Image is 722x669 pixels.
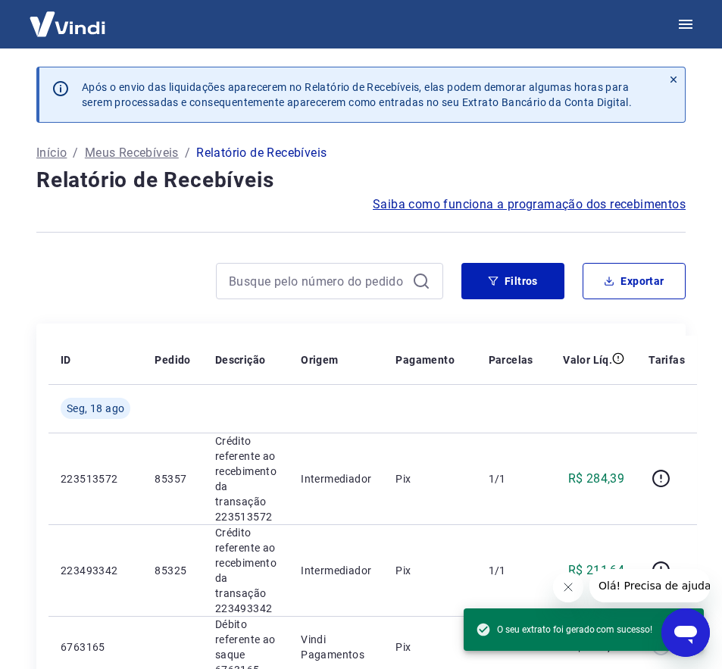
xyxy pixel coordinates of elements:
[155,352,190,367] p: Pedido
[36,144,67,162] a: Início
[73,144,78,162] p: /
[395,563,464,578] p: Pix
[301,563,371,578] p: Intermediador
[649,352,685,367] p: Tarifas
[583,263,686,299] button: Exportar
[395,639,464,655] p: Pix
[589,569,710,602] iframe: Mensagem da empresa
[155,471,190,486] p: 85357
[61,563,130,578] p: 223493342
[301,352,338,367] p: Origem
[395,352,455,367] p: Pagamento
[373,195,686,214] a: Saiba como funciona a programação dos recebimentos
[476,622,652,637] span: O seu extrato foi gerado com sucesso!
[489,563,533,578] p: 1/1
[85,144,179,162] a: Meus Recebíveis
[67,401,124,416] span: Seg, 18 ago
[18,1,117,47] img: Vindi
[215,352,266,367] p: Descrição
[196,144,327,162] p: Relatório de Recebíveis
[489,471,533,486] p: 1/1
[215,525,277,616] p: Crédito referente ao recebimento da transação 223493342
[301,632,371,662] p: Vindi Pagamentos
[215,433,277,524] p: Crédito referente ao recebimento da transação 223513572
[185,144,190,162] p: /
[36,165,686,195] h4: Relatório de Recebíveis
[61,639,130,655] p: 6763165
[395,471,464,486] p: Pix
[461,263,564,299] button: Filtros
[563,352,612,367] p: Valor Líq.
[229,270,406,292] input: Busque pelo número do pedido
[301,471,371,486] p: Intermediador
[568,561,625,580] p: R$ 211,64
[489,352,533,367] p: Parcelas
[61,352,71,367] p: ID
[9,11,127,23] span: Olá! Precisa de ajuda?
[553,572,583,602] iframe: Fechar mensagem
[155,563,190,578] p: 85325
[661,608,710,657] iframe: Botão para abrir a janela de mensagens
[82,80,650,110] p: Após o envio das liquidações aparecerem no Relatório de Recebíveis, elas podem demorar algumas ho...
[61,471,130,486] p: 223513572
[568,470,625,488] p: R$ 284,39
